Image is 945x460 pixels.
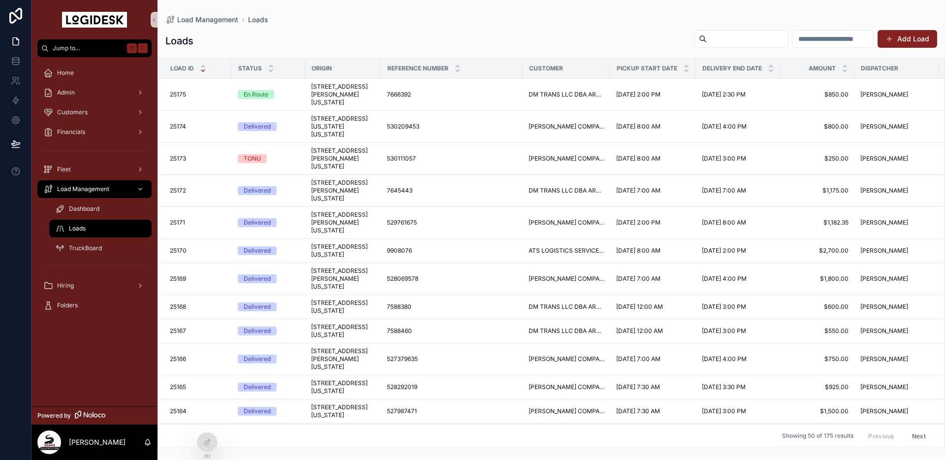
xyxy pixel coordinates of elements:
[702,355,747,363] span: [DATE] 4:00 PM
[787,123,849,131] span: $800.00
[787,407,849,415] a: $1,500.00
[37,39,152,57] button: Jump to...K
[702,155,775,163] a: [DATE] 3:00 PM
[244,327,271,335] div: Delivered
[860,155,908,163] span: [PERSON_NAME]
[170,123,226,131] a: 25174
[387,407,417,415] span: 527987471
[787,355,849,363] a: $750.00
[787,187,849,195] a: $1,175.00
[529,247,604,255] a: ATS LOGISTICS SERVICES, INC. DBA SUREWAY TRANSPORTATION COMPANY & [PERSON_NAME] SPECIALIZED LOGIS...
[170,155,186,163] span: 25173
[616,247,690,255] a: [DATE] 8:00 AM
[387,65,448,72] span: Reference Number
[311,347,375,371] a: [STREET_ADDRESS][PERSON_NAME][US_STATE]
[702,219,775,227] a: [DATE] 8:00 AM
[57,282,74,290] span: Hiring
[244,218,271,227] div: Delivered
[311,299,375,315] span: [STREET_ADDRESS][US_STATE]
[860,247,933,255] a: [PERSON_NAME]
[311,147,375,170] span: [STREET_ADDRESS][PERSON_NAME][US_STATE]
[702,91,746,99] span: [DATE] 2:30 PM
[170,219,226,227] a: 25171
[387,383,517,391] a: 528292019
[170,383,226,391] a: 25165
[702,383,746,391] span: [DATE] 3:30 PM
[57,108,88,116] span: Customers
[37,277,152,295] a: Hiring
[617,65,677,72] span: Pickup Start Date
[787,91,849,99] span: $850.00
[311,323,375,339] span: [STREET_ADDRESS][US_STATE]
[702,275,747,283] span: [DATE] 4:00 PM
[311,403,375,419] a: [STREET_ADDRESS][US_STATE]
[387,91,517,99] a: 7666392
[860,355,933,363] a: [PERSON_NAME]
[311,243,375,259] a: [STREET_ADDRESS][US_STATE]
[616,275,661,283] span: [DATE] 7:00 AM
[248,15,268,25] span: Loads
[387,155,517,163] a: 530111057
[702,187,746,195] span: [DATE] 7:00 AM
[616,123,690,131] a: [DATE] 8:00 AM
[170,91,226,99] a: 25175
[702,123,747,131] span: [DATE] 4:00 PM
[238,246,299,255] a: Delivered
[170,355,186,363] span: 25166
[860,355,908,363] span: [PERSON_NAME]
[860,327,908,335] span: [PERSON_NAME]
[170,303,226,311] a: 25168
[787,303,849,311] span: $600.00
[238,327,299,335] a: Delivered
[311,211,375,234] span: [STREET_ADDRESS][PERSON_NAME][US_STATE]
[57,69,74,77] span: Home
[177,15,238,25] span: Load Management
[702,187,775,195] a: [DATE] 7:00 AM
[702,275,775,283] a: [DATE] 4:00 PM
[529,355,604,363] span: [PERSON_NAME] COMPANY INC.
[616,275,690,283] a: [DATE] 7:00 AM
[860,187,908,195] span: [PERSON_NAME]
[311,83,375,106] span: [STREET_ADDRESS][PERSON_NAME][US_STATE]
[529,155,604,163] a: [PERSON_NAME] COMPANY INC.
[244,274,271,283] div: Delivered
[37,103,152,121] a: Customers
[37,412,71,420] span: Powered by
[387,275,517,283] a: 528069578
[529,383,604,391] span: [PERSON_NAME] COMPANY INC.
[49,200,152,218] a: Dashboard
[238,65,262,72] span: Status
[69,225,86,232] span: Loads
[529,327,604,335] a: DM TRANS LLC DBA ARRIVE LOGISTICS
[905,428,933,444] button: Next
[860,383,933,391] a: [PERSON_NAME]
[311,179,375,202] span: [STREET_ADDRESS][PERSON_NAME][US_STATE]
[244,154,261,163] div: TONU
[529,123,604,131] a: [PERSON_NAME] COMPANY INC.
[57,128,85,136] span: Financials
[49,220,152,237] a: Loads
[860,155,933,163] a: [PERSON_NAME]
[529,219,604,227] a: [PERSON_NAME] COMPANY INC.
[702,355,775,363] a: [DATE] 4:00 PM
[529,91,604,99] a: DM TRANS LLC DBA ARRIVE LOGISTICS
[170,219,185,227] span: 25171
[170,123,186,131] span: 25174
[529,187,604,195] a: DM TRANS LLC DBA ARRIVE LOGISTICS
[49,239,152,257] a: TruckBoard
[616,91,661,99] span: [DATE] 2:00 PM
[69,205,99,213] span: Dashboard
[387,407,517,415] a: 527987471
[616,91,690,99] a: [DATE] 2:00 PM
[616,155,661,163] span: [DATE] 8:00 AM
[139,44,147,52] span: K
[860,219,933,227] a: [PERSON_NAME]
[616,355,661,363] span: [DATE] 7:00 AM
[244,302,271,311] div: Delivered
[170,275,226,283] a: 25169
[244,355,271,363] div: Delivered
[387,383,417,391] span: 528292019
